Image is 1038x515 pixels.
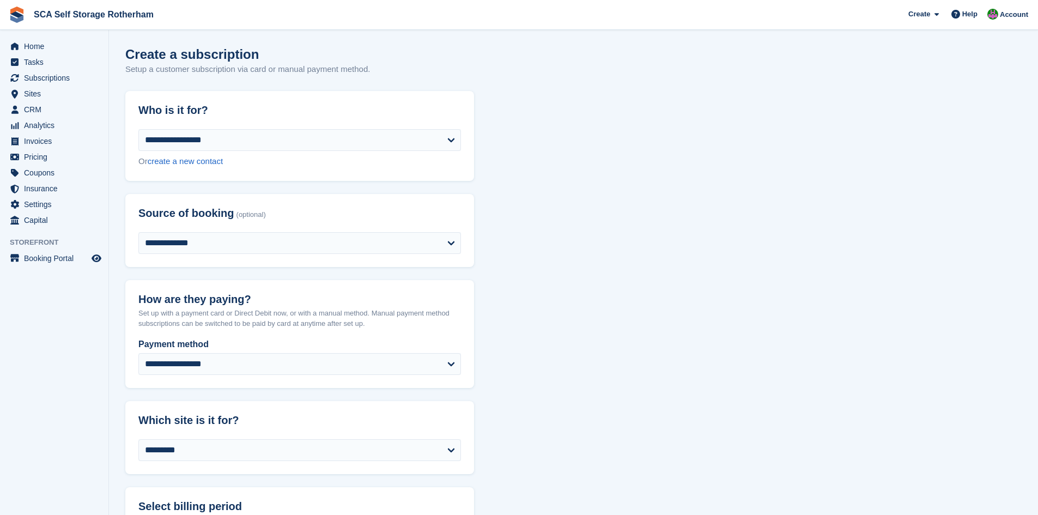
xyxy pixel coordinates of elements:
h2: Which site is it for? [138,414,461,427]
span: CRM [24,102,89,117]
a: menu [5,149,103,165]
a: Preview store [90,252,103,265]
span: Subscriptions [24,70,89,86]
label: Payment method [138,338,461,351]
span: Sites [24,86,89,101]
a: menu [5,134,103,149]
a: create a new contact [148,156,223,166]
span: Create [908,9,930,20]
span: Storefront [10,237,108,248]
a: menu [5,102,103,117]
a: menu [5,118,103,133]
span: Coupons [24,165,89,180]
a: menu [5,181,103,196]
h2: How are they paying? [138,293,461,306]
a: menu [5,213,103,228]
span: Insurance [24,181,89,196]
span: (optional) [236,211,266,219]
div: Or [138,155,461,168]
span: Help [962,9,978,20]
span: Booking Portal [24,251,89,266]
a: menu [5,197,103,212]
img: Sarah Race [987,9,998,20]
p: Set up with a payment card or Direct Debit now, or with a manual method. Manual payment method su... [138,308,461,329]
a: SCA Self Storage Rotherham [29,5,158,23]
span: Account [1000,9,1028,20]
a: menu [5,251,103,266]
a: menu [5,86,103,101]
h2: Who is it for? [138,104,461,117]
h1: Create a subscription [125,47,259,62]
span: Capital [24,213,89,228]
a: menu [5,39,103,54]
span: Settings [24,197,89,212]
a: menu [5,70,103,86]
a: menu [5,54,103,70]
p: Setup a customer subscription via card or manual payment method. [125,63,370,76]
span: Tasks [24,54,89,70]
span: Home [24,39,89,54]
img: stora-icon-8386f47178a22dfd0bd8f6a31ec36ba5ce8667c1dd55bd0f319d3a0aa187defe.svg [9,7,25,23]
h2: Select billing period [138,500,461,513]
span: Pricing [24,149,89,165]
span: Analytics [24,118,89,133]
a: menu [5,165,103,180]
span: Source of booking [138,207,234,220]
span: Invoices [24,134,89,149]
